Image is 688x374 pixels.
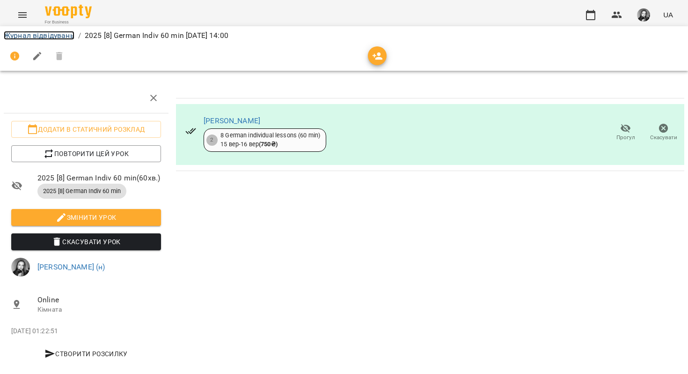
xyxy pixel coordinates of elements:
button: Скасувати [644,120,682,146]
div: 2 [206,135,218,146]
a: Журнал відвідувань [4,31,74,40]
button: Створити розсилку [11,345,161,362]
button: Menu [11,4,34,26]
p: [DATE] 01:22:51 [11,327,161,336]
span: Повторити цей урок [19,148,154,159]
span: For Business [45,19,92,25]
span: Створити розсилку [15,348,157,359]
img: Voopty Logo [45,5,92,18]
p: Кімната [37,305,161,314]
button: Прогул [607,120,644,146]
button: Скасувати Урок [11,233,161,250]
span: Додати в статичний розклад [19,124,154,135]
img: 9e1ebfc99129897ddd1a9bdba1aceea8.jpg [637,8,650,22]
button: UA [659,6,677,23]
a: [PERSON_NAME] (н) [37,262,105,271]
span: Скасувати Урок [19,236,154,247]
p: 2025 [8] German Indiv 60 min [DATE] 14:00 [85,30,228,41]
div: 8 German individual lessons (60 min) 15 вер - 16 вер [220,131,320,149]
span: UA [663,10,673,20]
button: Змінити урок [11,209,161,226]
span: Скасувати [650,134,677,142]
img: 9e1ebfc99129897ddd1a9bdba1aceea8.jpg [11,258,30,277]
li: / [78,30,81,41]
a: [PERSON_NAME] [204,116,260,125]
span: Прогул [616,134,635,142]
span: Змінити урок [19,212,154,223]
span: 2025 [8] German Indiv 60 min [37,187,126,195]
span: 2025 [8] German Indiv 60 min ( 60 хв. ) [37,172,161,184]
button: Додати в статичний розклад [11,121,161,138]
nav: breadcrumb [4,30,684,41]
span: Online [37,294,161,306]
button: Повторити цей урок [11,145,161,162]
b: ( 750 ₴ ) [259,141,278,148]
